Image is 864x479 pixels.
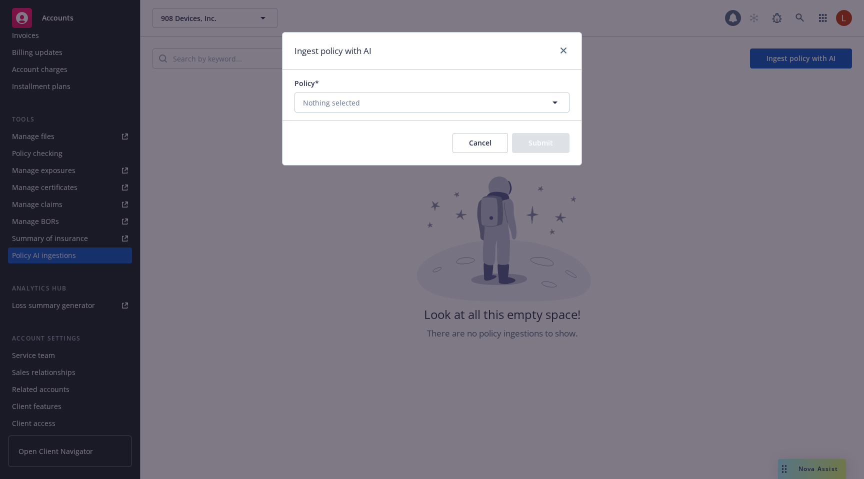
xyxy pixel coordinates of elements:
button: Nothing selected [294,92,569,112]
span: Nothing selected [303,97,360,108]
a: close [557,44,569,56]
h1: Ingest policy with AI [294,44,371,57]
button: Cancel [452,133,508,153]
span: Policy* [294,78,319,88]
